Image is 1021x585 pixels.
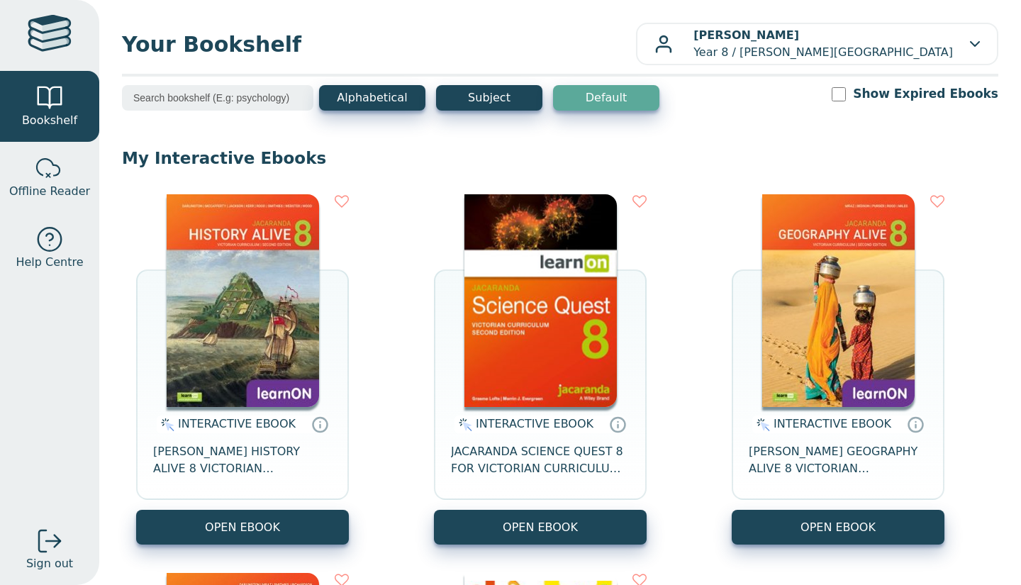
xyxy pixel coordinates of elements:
[157,416,174,433] img: interactive.svg
[464,194,617,407] img: fffb2005-5288-ea11-a992-0272d098c78b.png
[749,443,927,477] span: [PERSON_NAME] GEOGRAPHY ALIVE 8 VICTORIAN CURRICULUM LEARNON EBOOK 2E
[167,194,319,407] img: a03a72db-7f91-e911-a97e-0272d098c78b.jpg
[26,555,73,572] span: Sign out
[436,85,542,111] button: Subject
[178,417,296,430] span: INTERACTIVE EBOOK
[732,510,944,545] button: OPEN EBOOK
[853,85,998,103] label: Show Expired Ebooks
[22,112,77,129] span: Bookshelf
[693,27,953,61] p: Year 8 / [PERSON_NAME][GEOGRAPHIC_DATA]
[122,28,636,60] span: Your Bookshelf
[774,417,891,430] span: INTERACTIVE EBOOK
[136,510,349,545] button: OPEN EBOOK
[434,510,647,545] button: OPEN EBOOK
[122,147,998,169] p: My Interactive Ebooks
[752,416,770,433] img: interactive.svg
[16,254,83,271] span: Help Centre
[636,23,998,65] button: [PERSON_NAME]Year 8 / [PERSON_NAME][GEOGRAPHIC_DATA]
[609,416,626,433] a: Interactive eBooks are accessed online via the publisher’s portal. They contain interactive resou...
[454,416,472,433] img: interactive.svg
[319,85,425,111] button: Alphabetical
[762,194,915,407] img: 5407fe0c-7f91-e911-a97e-0272d098c78b.jpg
[153,443,332,477] span: [PERSON_NAME] HISTORY ALIVE 8 VICTORIAN CURRICULUM LEARNON EBOOK 2E
[907,416,924,433] a: Interactive eBooks are accessed online via the publisher’s portal. They contain interactive resou...
[476,417,593,430] span: INTERACTIVE EBOOK
[122,85,313,111] input: Search bookshelf (E.g: psychology)
[693,28,799,42] b: [PERSON_NAME]
[9,183,90,200] span: Offline Reader
[311,416,328,433] a: Interactive eBooks are accessed online via the publisher’s portal. They contain interactive resou...
[553,85,659,111] button: Default
[451,443,630,477] span: JACARANDA SCIENCE QUEST 8 FOR VICTORIAN CURRICULUM LEARNON 2E EBOOK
